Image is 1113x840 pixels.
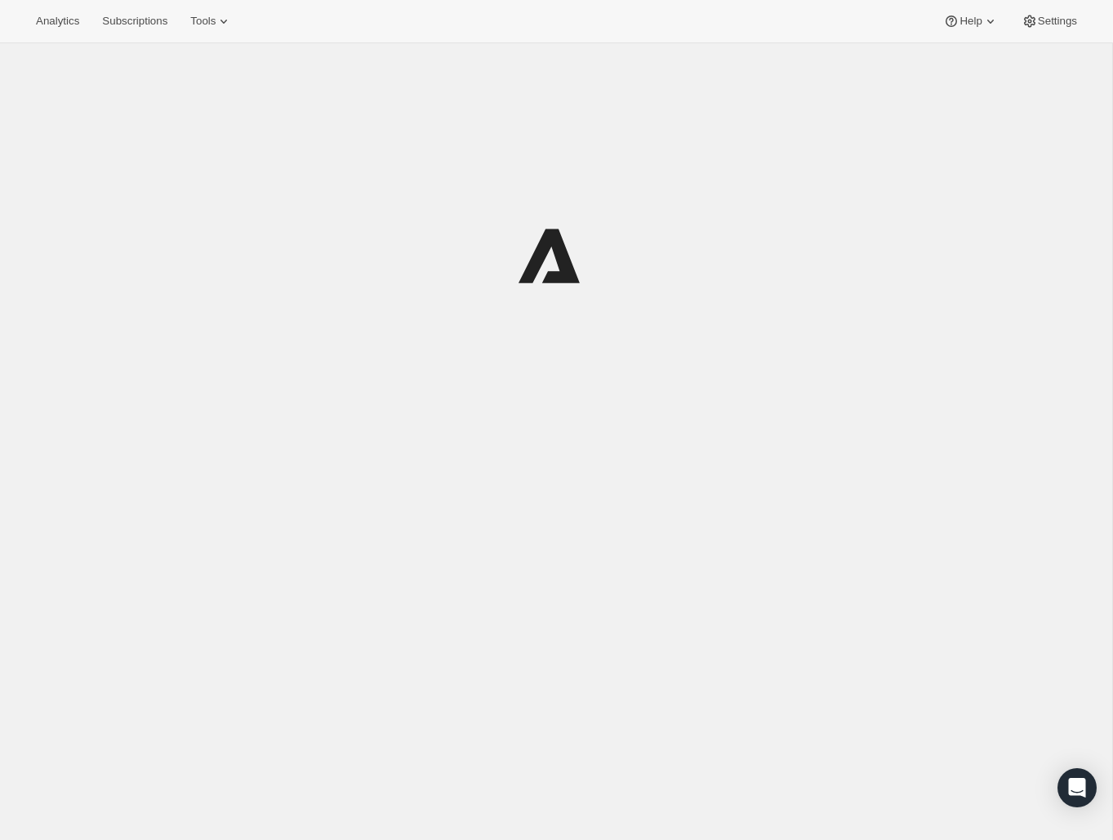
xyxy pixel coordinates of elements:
span: Subscriptions [102,15,167,28]
span: Help [959,15,982,28]
div: Open Intercom Messenger [1057,768,1097,807]
button: Subscriptions [92,10,177,33]
button: Settings [1012,10,1087,33]
button: Tools [180,10,242,33]
button: Help [933,10,1008,33]
span: Tools [190,15,216,28]
span: Analytics [36,15,79,28]
span: Settings [1038,15,1077,28]
button: Analytics [26,10,89,33]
